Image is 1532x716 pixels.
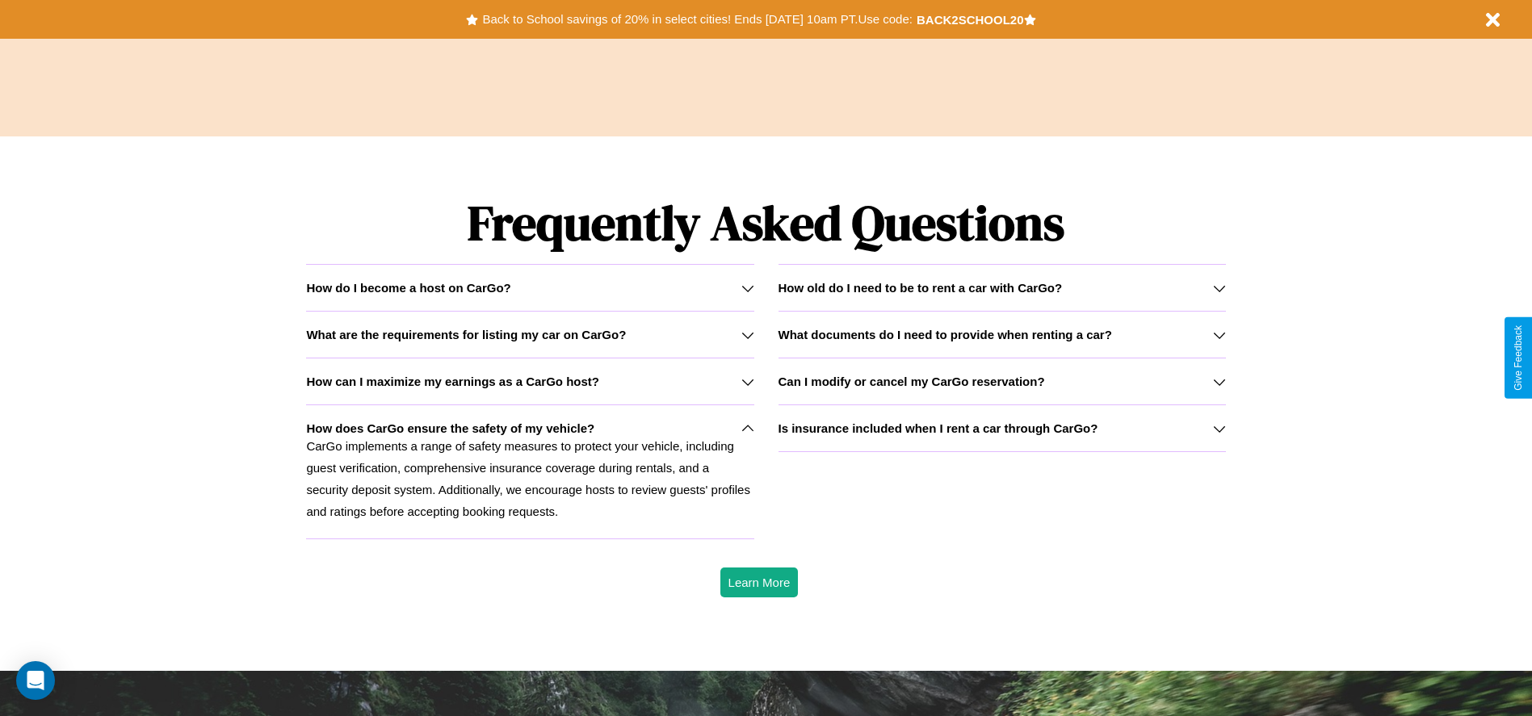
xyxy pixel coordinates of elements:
h3: What documents do I need to provide when renting a car? [779,328,1112,341]
h3: Is insurance included when I rent a car through CarGo? [779,421,1098,435]
h3: How old do I need to be to rent a car with CarGo? [779,281,1063,295]
h3: How does CarGo ensure the safety of my vehicle? [306,421,594,435]
p: CarGo implements a range of safety measures to protect your vehicle, including guest verification... [306,435,753,522]
div: Give Feedback [1513,325,1524,391]
button: Learn More [720,567,799,597]
h1: Frequently Asked Questions [306,182,1225,264]
h3: What are the requirements for listing my car on CarGo? [306,328,626,341]
div: Open Intercom Messenger [16,661,55,700]
h3: Can I modify or cancel my CarGo reservation? [779,375,1045,388]
h3: How can I maximize my earnings as a CarGo host? [306,375,599,388]
b: BACK2SCHOOL20 [917,13,1024,27]
h3: How do I become a host on CarGo? [306,281,510,295]
button: Back to School savings of 20% in select cities! Ends [DATE] 10am PT.Use code: [478,8,916,31]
